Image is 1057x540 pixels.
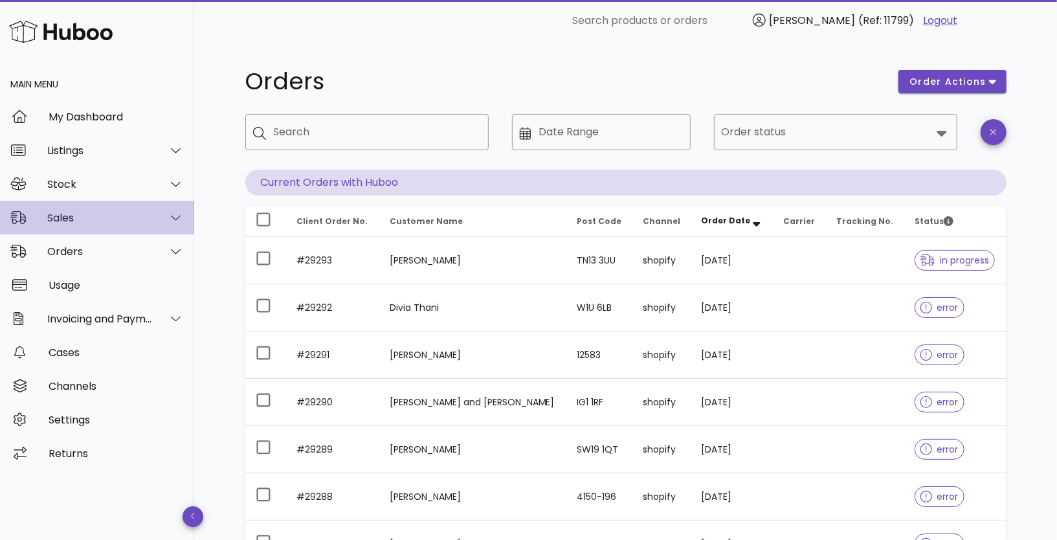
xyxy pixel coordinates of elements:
[632,284,691,332] td: shopify
[379,284,566,332] td: Divia Thani
[379,206,566,237] th: Customer Name
[49,380,184,392] div: Channels
[49,346,184,359] div: Cases
[632,473,691,521] td: shopify
[287,332,379,379] td: #29291
[773,206,827,237] th: Carrier
[691,473,773,521] td: [DATE]
[632,332,691,379] td: shopify
[49,414,184,426] div: Settings
[920,350,959,359] span: error
[920,303,959,312] span: error
[632,237,691,284] td: shopify
[904,206,1006,237] th: Status
[714,114,957,150] div: Order status
[691,284,773,332] td: [DATE]
[379,379,566,426] td: [PERSON_NAME] and [PERSON_NAME]
[784,216,816,227] span: Carrier
[702,215,751,226] span: Order Date
[566,237,632,284] td: TN13 3UU
[287,473,379,521] td: #29288
[47,212,153,224] div: Sales
[379,426,566,473] td: [PERSON_NAME]
[691,379,773,426] td: [DATE]
[287,426,379,473] td: #29289
[245,170,1007,196] p: Current Orders with Huboo
[287,237,379,284] td: #29293
[287,379,379,426] td: #29290
[691,206,773,237] th: Order Date: Sorted descending. Activate to remove sorting.
[920,445,959,454] span: error
[390,216,463,227] span: Customer Name
[920,398,959,407] span: error
[691,426,773,473] td: [DATE]
[577,216,621,227] span: Post Code
[920,492,959,501] span: error
[632,379,691,426] td: shopify
[379,237,566,284] td: [PERSON_NAME]
[915,216,953,227] span: Status
[566,284,632,332] td: W1U 6LB
[566,206,632,237] th: Post Code
[47,144,153,157] div: Listings
[9,17,113,45] img: Huboo Logo
[566,426,632,473] td: SW19 1QT
[566,473,632,521] td: 4150-196
[47,313,153,325] div: Invoicing and Payments
[566,379,632,426] td: IG1 1RF
[566,332,632,379] td: 12583
[769,13,855,28] span: [PERSON_NAME]
[49,111,184,123] div: My Dashboard
[297,216,368,227] span: Client Order No.
[632,206,691,237] th: Channel
[691,332,773,379] td: [DATE]
[923,13,957,28] a: Logout
[245,70,884,93] h1: Orders
[49,447,184,460] div: Returns
[920,256,989,265] span: in progress
[898,70,1006,93] button: order actions
[379,332,566,379] td: [PERSON_NAME]
[287,206,379,237] th: Client Order No.
[826,206,904,237] th: Tracking No.
[691,237,773,284] td: [DATE]
[47,245,153,258] div: Orders
[287,284,379,332] td: #29292
[632,426,691,473] td: shopify
[49,279,184,291] div: Usage
[47,178,153,190] div: Stock
[643,216,680,227] span: Channel
[379,473,566,521] td: [PERSON_NAME]
[909,75,986,89] span: order actions
[858,13,914,28] span: (Ref: 11799)
[836,216,893,227] span: Tracking No.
